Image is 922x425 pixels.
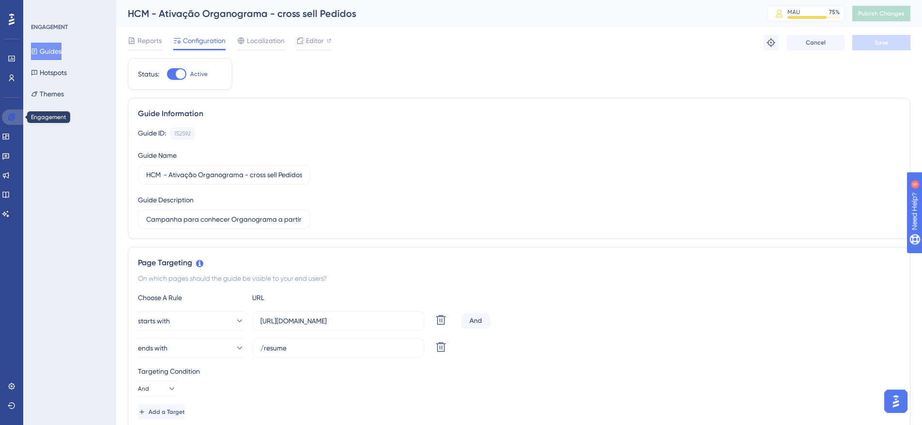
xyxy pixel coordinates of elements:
button: Publish Changes [852,6,910,21]
button: Cancel [786,35,845,50]
div: Page Targeting [138,257,900,269]
button: Add a Target [138,404,185,420]
button: Save [852,35,910,50]
span: ends with [138,342,167,354]
input: Type your Guide’s Name here [146,169,302,180]
input: yourwebsite.com/path [260,343,416,353]
span: Save [875,39,888,46]
span: Need Help? [23,2,60,14]
div: Guide Description [138,194,194,206]
div: 6 [67,5,70,13]
button: And [138,381,177,396]
div: URL [252,292,359,304]
span: Add a Target [149,408,185,416]
button: Hotspots [31,64,67,81]
div: Choose A Rule [138,292,244,304]
div: On which pages should the guide be visible to your end users? [138,273,900,284]
button: Themes [31,85,64,103]
span: Publish Changes [858,10,905,17]
div: Guide ID: [138,127,166,140]
input: Type your Guide’s Description here [146,214,302,225]
div: 75 % [829,8,840,16]
span: Cancel [806,39,826,46]
div: ENGAGEMENT [31,23,68,31]
div: MAU [787,8,800,16]
div: 152592 [174,130,191,137]
span: starts with [138,315,170,327]
span: And [138,385,149,393]
input: yourwebsite.com/path [260,316,416,326]
div: Status: [138,68,159,80]
button: Guides [31,43,61,60]
div: Guide Information [138,108,900,120]
button: ends with [138,338,244,358]
span: Localization [247,35,285,46]
button: starts with [138,311,244,331]
span: Configuration [183,35,226,46]
iframe: UserGuiding AI Assistant Launcher [881,387,910,416]
div: Targeting Condition [138,365,900,377]
span: Active [190,70,208,78]
div: Guide Name [138,150,177,161]
span: Editor [306,35,324,46]
div: And [461,313,490,329]
div: HCM - Ativação Organograma - cross sell Pedidos [128,7,743,20]
span: Reports [137,35,162,46]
